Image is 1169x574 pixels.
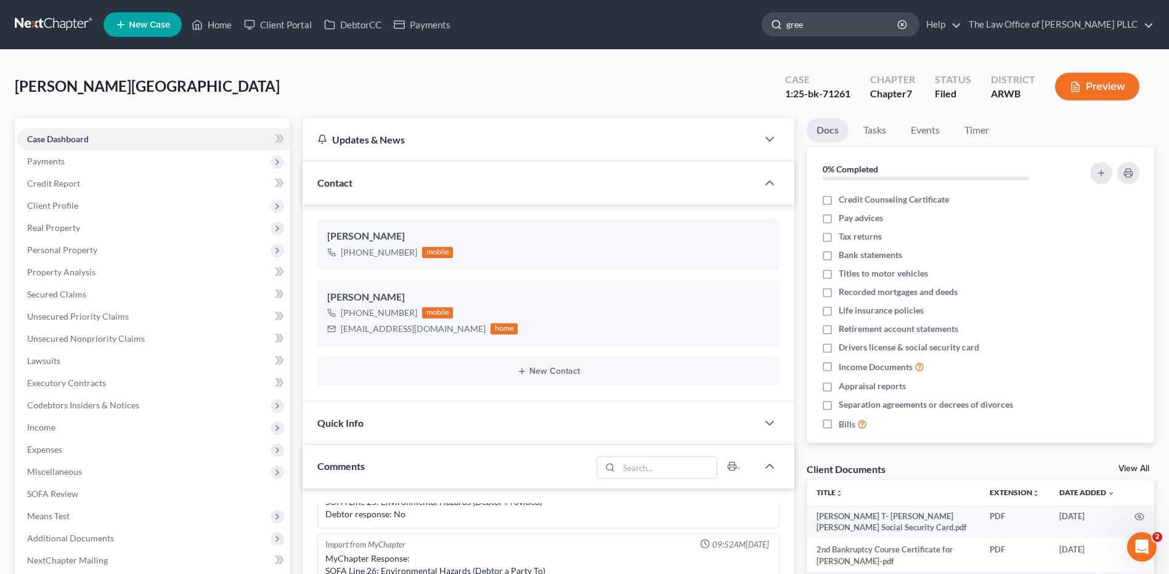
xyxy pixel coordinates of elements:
span: Separation agreements or decrees of divorces [839,398,1013,411]
span: Codebtors Insiders & Notices [27,400,139,410]
a: Payments [388,14,457,36]
a: Secured Claims [17,283,290,305]
a: Unsecured Priority Claims [17,305,290,328]
div: [PHONE_NUMBER] [341,246,417,259]
div: Chapter [870,73,915,87]
span: Income Documents [839,361,913,373]
span: Retirement account statements [839,323,958,335]
a: SOFA Review [17,483,290,505]
a: Lawsuits [17,350,290,372]
span: New Case [129,20,170,30]
span: Case Dashboard [27,134,89,144]
span: Miscellaneous [27,466,82,477]
i: unfold_more [836,490,843,497]
div: mobile [422,247,453,258]
span: Titles to motor vehicles [839,267,928,280]
span: SOFA Review [27,488,78,499]
span: Secured Claims [27,289,86,299]
span: Unsecured Nonpriority Claims [27,333,145,344]
span: 7 [906,87,912,99]
span: Tax returns [839,230,882,243]
span: Bills [839,418,855,430]
span: NextChapter Mailing [27,555,108,565]
div: [EMAIL_ADDRESS][DOMAIN_NAME] [341,323,486,335]
span: Bank statements [839,249,902,261]
a: Unsecured Nonpriority Claims [17,328,290,350]
a: Date Added expand_more [1059,488,1115,497]
div: 1:25-bk-71261 [785,87,850,101]
a: Tasks [853,118,896,142]
span: Contact [317,177,352,188]
a: The Law Office of [PERSON_NAME] PLLC [963,14,1154,36]
div: Case [785,73,850,87]
div: ARWB [991,87,1035,101]
input: Search by name... [786,13,899,36]
a: Events [901,118,950,142]
td: [DATE] [1049,505,1125,539]
a: Timer [955,118,999,142]
div: Filed [935,87,971,101]
td: PDF [980,538,1049,572]
span: Appraisal reports [839,380,906,392]
input: Search... [619,457,717,478]
span: Expenses [27,444,62,455]
div: Client Documents [807,463,886,475]
span: Quick Info [317,417,364,429]
div: mobile [422,307,453,318]
a: Extensionunfold_more [990,488,1040,497]
a: Docs [807,118,849,142]
span: Additional Documents [27,533,114,543]
span: Property Analysis [27,267,96,277]
i: unfold_more [1032,490,1040,497]
a: Credit Report [17,172,290,195]
td: [PERSON_NAME] T- [PERSON_NAME] [PERSON_NAME] Social Security Card.pdf [807,505,980,539]
span: Unsecured Priority Claims [27,311,129,321]
span: Recorded mortgages and deeds [839,286,958,298]
strong: 0% Completed [823,164,878,174]
span: Credit Report [27,178,80,188]
span: Credit Counseling Certificate [839,193,949,206]
span: Executory Contracts [27,378,106,388]
a: Help [920,14,961,36]
div: Status [935,73,971,87]
span: Drivers license & social security card [839,341,979,354]
span: 09:52AM[DATE] [712,539,769,551]
div: District [991,73,1035,87]
span: Income [27,422,55,432]
span: Comments [317,460,365,472]
span: 2 [1152,532,1162,542]
a: Executory Contracts [17,372,290,394]
td: [DATE] [1049,538,1125,572]
div: [PERSON_NAME] [327,290,770,305]
span: Client Profile [27,200,78,211]
span: Real Property [27,222,80,233]
a: NextChapter Mailing [17,549,290,572]
span: Pay advices [839,212,883,224]
div: Import from MyChapter [325,539,405,551]
div: [PHONE_NUMBER] [341,307,417,319]
button: New Contact [327,366,770,376]
a: View All [1118,464,1149,473]
span: Personal Property [27,245,97,255]
span: Life insurance policies [839,304,924,317]
td: PDF [980,505,1049,539]
span: Means Test [27,511,70,521]
a: Titleunfold_more [817,488,843,497]
i: expand_more [1107,490,1115,497]
div: home [491,323,518,334]
a: Home [185,14,238,36]
div: [PERSON_NAME] [327,229,770,244]
td: 2nd Bankruptcy Course Certificate for [PERSON_NAME]-pdf [807,538,980,572]
div: Updates & News [317,133,743,146]
div: Chapter [870,87,915,101]
a: DebtorCC [318,14,388,36]
span: [PERSON_NAME][GEOGRAPHIC_DATA] [15,77,280,95]
a: Property Analysis [17,261,290,283]
a: Client Portal [238,14,318,36]
span: Lawsuits [27,355,60,366]
button: Preview [1055,73,1139,100]
span: Payments [27,156,65,166]
iframe: Intercom live chat [1127,532,1157,562]
a: Case Dashboard [17,128,290,150]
